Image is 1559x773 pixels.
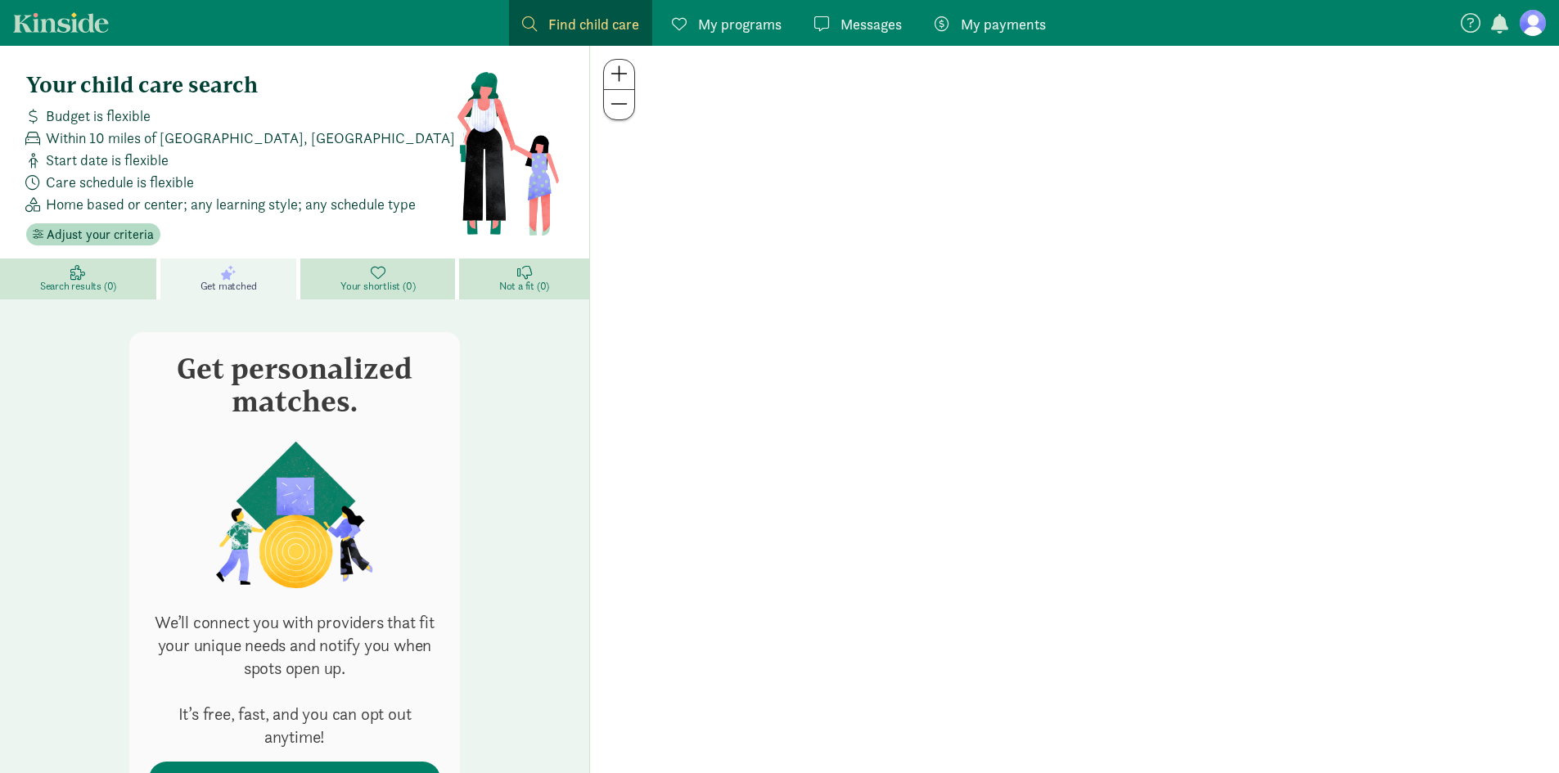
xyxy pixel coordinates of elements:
[46,105,151,127] span: Budget is flexible
[46,127,455,149] span: Within 10 miles of [GEOGRAPHIC_DATA], [GEOGRAPHIC_DATA]
[26,223,160,246] button: Adjust your criteria
[149,611,440,748] p: We’ll connect you with providers that fit your unique needs and notify you when spots open up. It...
[46,149,169,171] span: Start date is flexible
[46,193,416,215] span: Home based or center; any learning style; any schedule type
[13,12,109,33] a: Kinside
[548,13,639,35] span: Find child care
[40,280,116,293] span: Search results (0)
[499,280,549,293] span: Not a fit (0)
[961,13,1046,35] span: My payments
[47,225,154,245] span: Adjust your criteria
[840,13,902,35] span: Messages
[300,258,459,299] a: Your shortlist (0)
[46,171,194,193] span: Care schedule is flexible
[459,258,589,299] a: Not a fit (0)
[149,352,440,417] h3: Get personalized matches.
[698,13,782,35] span: My programs
[201,280,257,293] span: Get matched
[26,72,456,98] h4: Your child care search
[340,280,415,293] span: Your shortlist (0)
[160,258,300,299] a: Get matched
